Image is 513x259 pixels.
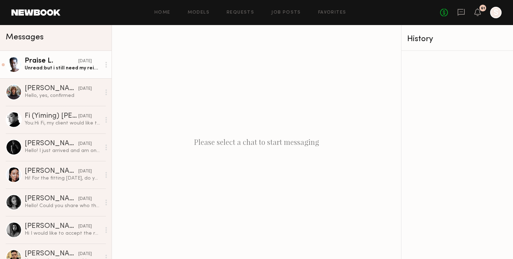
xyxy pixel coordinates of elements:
div: Hello! I just arrived and am on the 5th floor [25,147,101,154]
div: [DATE] [78,85,92,92]
div: [DATE] [78,223,92,230]
div: [PERSON_NAME] [25,85,78,92]
div: [DATE] [78,251,92,258]
a: Requests [227,10,254,15]
div: [PERSON_NAME] [25,140,78,147]
div: Hi! For the fitting [DATE], do you need us for the whole time or can we come in whenever during t... [25,175,101,182]
div: [DATE] [78,168,92,175]
div: Hello, yes, confirmed [25,92,101,99]
div: 61 [481,6,485,10]
div: Fi (Yiming) [PERSON_NAME] [25,113,78,120]
div: [DATE] [78,113,92,120]
a: Home [154,10,171,15]
a: S [490,7,502,18]
div: [PERSON_NAME] [25,168,78,175]
span: Messages [6,33,44,41]
a: Models [188,10,209,15]
div: History [407,35,507,43]
div: [PERSON_NAME] [25,250,78,258]
div: [PERSON_NAME] [25,223,78,230]
div: Please select a chat to start messaging [112,25,401,259]
a: Job Posts [271,10,301,15]
div: Unread: but i still need my reimbursement for the extra [25,65,101,72]
div: Hello! Could you share who the designers will be please [25,202,101,209]
div: [DATE] [78,196,92,202]
div: Hi I would like to accept the request could you give me more details please [25,230,101,237]
div: [DATE] [78,141,92,147]
div: [PERSON_NAME] [25,195,78,202]
div: [DATE] [78,58,92,65]
a: Favorites [318,10,346,15]
div: Praise L. [25,58,78,65]
div: You: Hi Fi, my client would like to know everyone's eta for the show [DATE]. [25,120,101,127]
